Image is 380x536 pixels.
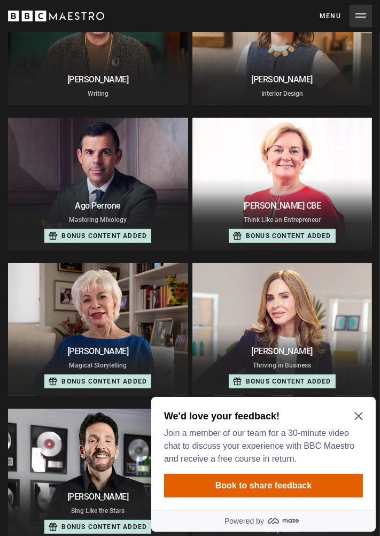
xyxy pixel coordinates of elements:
h2: [PERSON_NAME] [199,346,366,356]
p: Interior Design [199,89,366,98]
a: Powered by maze [4,118,229,139]
p: Magical Storytelling [14,361,182,370]
button: Close Maze Prompt [207,19,216,28]
p: Join a member of our team for a 30-minute video chat to discuss your experience with BBC Maestro ... [17,34,212,73]
p: Sing Like the Stars [14,506,182,516]
h2: We'd love your feedback! [17,17,212,30]
h2: [PERSON_NAME] CBE [199,201,366,211]
a: Ago Perrone Mastering Mixology Bonus content added [8,118,188,250]
p: Mastering Mixology [14,215,182,225]
p: Think Like an Entrepreneur [199,215,366,225]
svg: BBC Maestro [8,8,104,24]
p: Bonus content added [61,231,147,241]
p: Writing [14,89,182,98]
a: [PERSON_NAME] CBE Think Like an Entrepreneur Bonus content added [192,118,373,250]
p: Bonus content added [61,522,147,532]
p: Thriving in Business [199,361,366,370]
a: [PERSON_NAME] Magical Storytelling Bonus content added [8,263,188,396]
h2: [PERSON_NAME] [199,74,366,85]
button: Book to share feedback [17,81,216,105]
p: Bonus content added [246,377,331,386]
a: [PERSON_NAME] Thriving in Business Bonus content added [192,263,373,396]
p: Bonus content added [246,231,331,241]
div: Optional study invitation [4,4,229,139]
h2: Ago Perrone [14,201,182,211]
p: Bonus content added [61,377,147,386]
h2: [PERSON_NAME] [14,492,182,502]
h2: [PERSON_NAME] [14,346,182,356]
button: Toggle navigation [320,5,372,27]
h2: [PERSON_NAME] [14,74,182,85]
